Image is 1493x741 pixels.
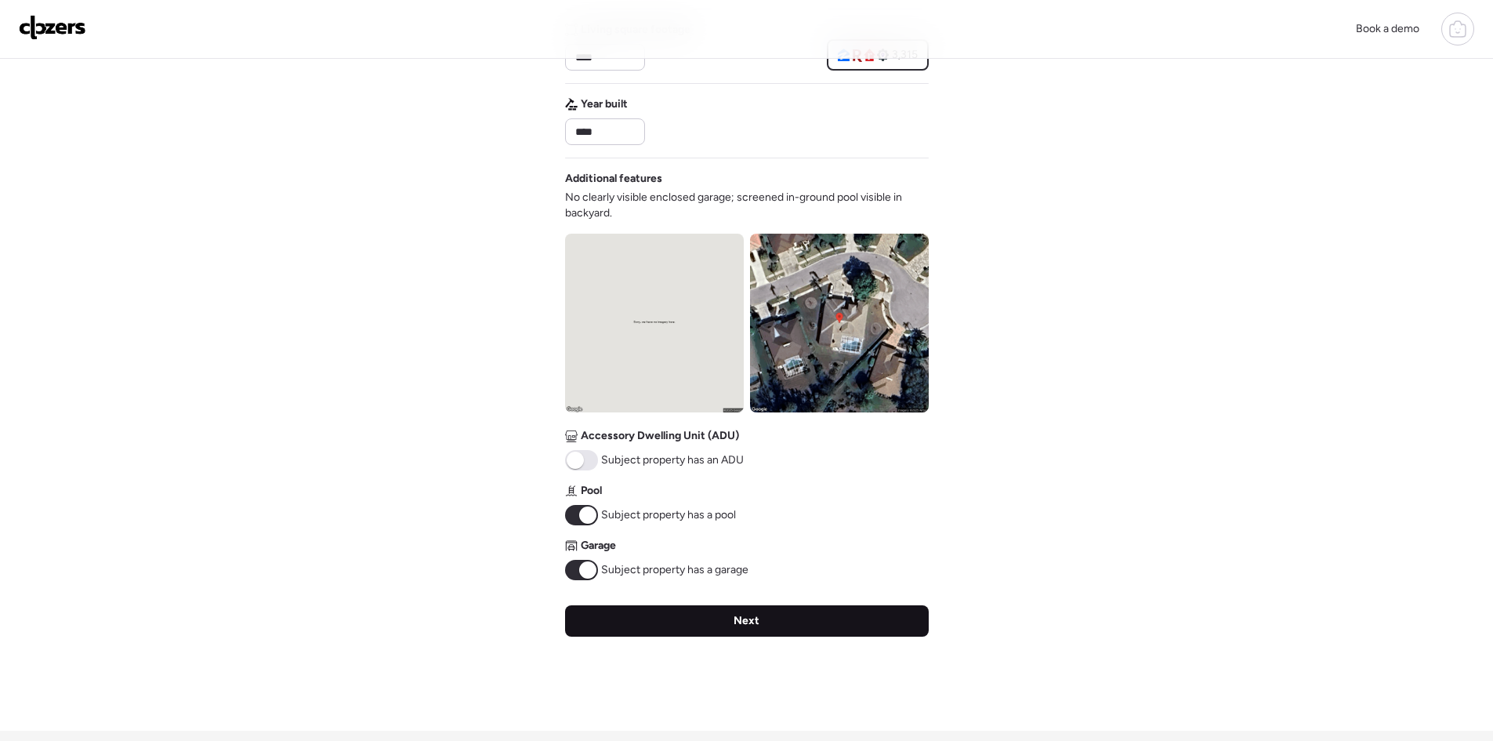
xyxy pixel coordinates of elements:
[734,613,759,629] span: Next
[601,507,736,523] span: Subject property has a pool
[1356,22,1419,35] span: Book a demo
[601,452,744,468] span: Subject property has an ADU
[565,171,662,187] span: Additional features
[565,190,929,221] span: No clearly visible enclosed garage; screened in-ground pool visible in backyard.
[581,428,739,444] span: Accessory Dwelling Unit (ADU)
[601,562,748,578] span: Subject property has a garage
[581,96,628,112] span: Year built
[581,483,602,499] span: Pool
[581,538,616,554] span: Garage
[19,15,86,40] img: Logo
